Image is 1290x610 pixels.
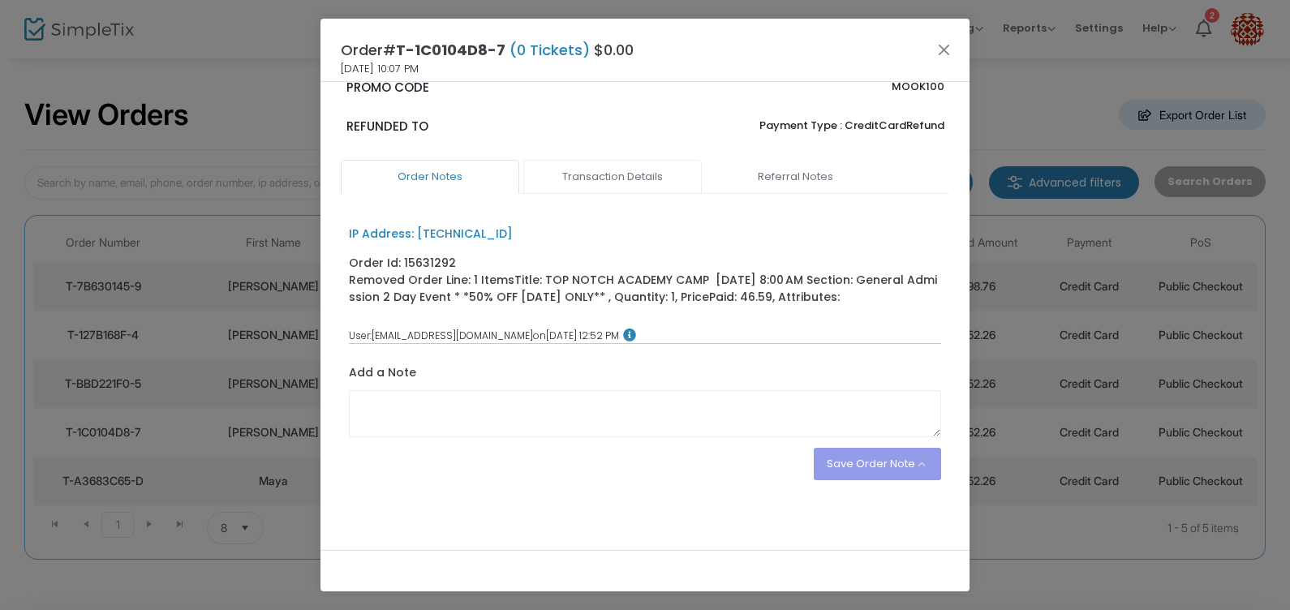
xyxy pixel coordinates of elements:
[346,118,638,136] p: Refunded to
[349,255,942,323] div: Order Id: 15631292 Removed Order Line: 1 ItemsTitle: TOP NOTCH ACADEMY CAMP [DATE] 8:00 AM Sectio...
[396,40,505,60] span: T-1C0104D8-7
[349,329,942,343] div: [EMAIL_ADDRESS][DOMAIN_NAME] [DATE] 12:52 PM
[505,40,594,60] span: (0 Tickets)
[349,329,372,342] span: User:
[759,118,944,133] span: Payment Type : CreditCardRefund
[349,364,416,385] label: Add a Note
[341,39,634,61] h4: Order# $0.00
[523,160,702,194] a: Transaction Details
[349,226,513,243] div: IP Address: [TECHNICAL_ID]
[341,160,519,194] a: Order Notes
[706,160,884,194] a: Referral Notes
[341,61,419,77] span: [DATE] 10:07 PM
[346,79,638,97] p: Promo Code
[934,39,955,60] button: Close
[645,79,952,108] div: MOOK100
[533,329,546,342] span: on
